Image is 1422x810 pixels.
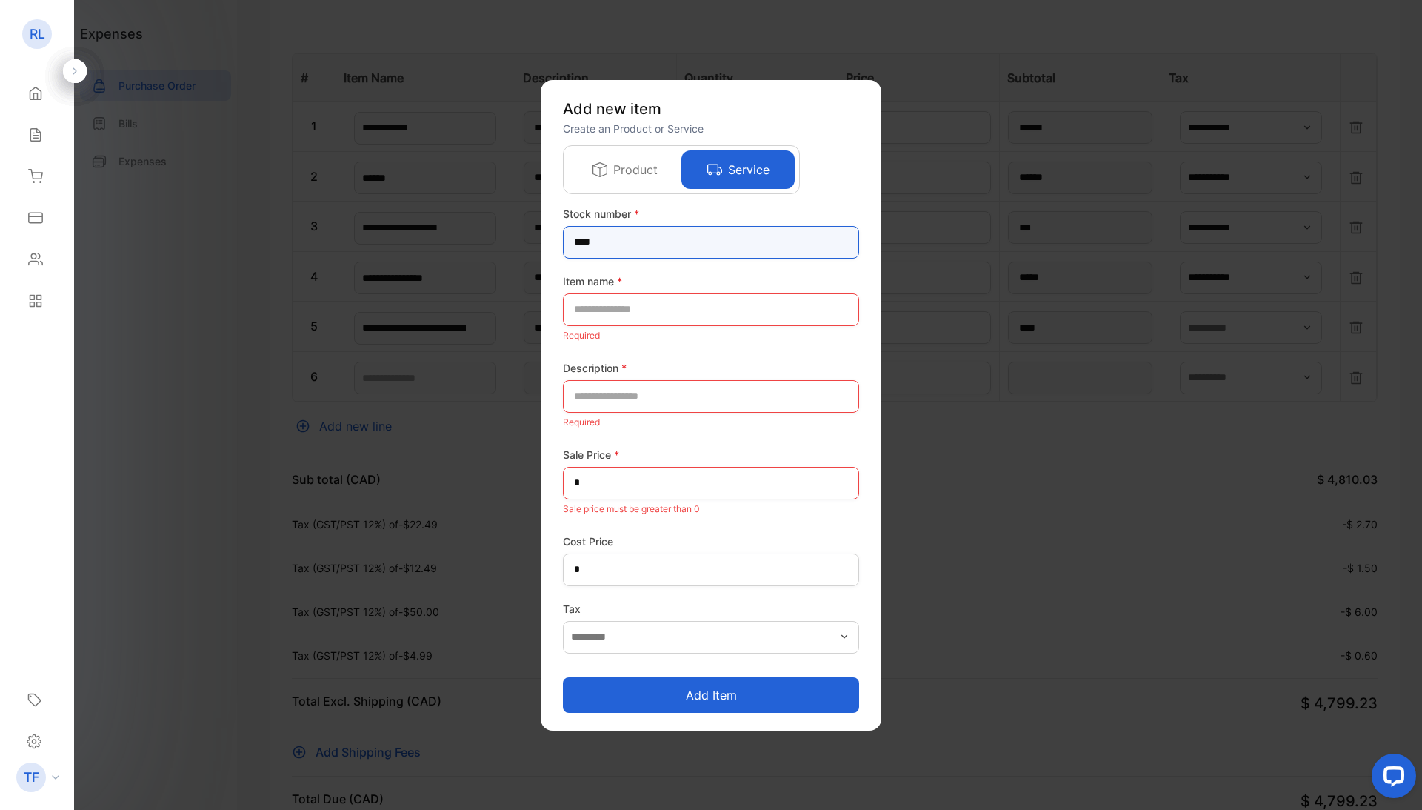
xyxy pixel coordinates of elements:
p: Required [563,326,859,345]
label: Stock number [563,206,859,222]
p: Required [563,413,859,432]
span: Create an Product or Service [563,122,704,135]
label: Item name [563,273,859,289]
p: Sale price must be greater than 0 [563,499,859,519]
label: Sale Price [563,447,859,462]
p: TF [24,768,39,787]
p: Service [728,161,770,179]
button: Add item [563,677,859,713]
p: Product [613,161,658,179]
label: Description [563,360,859,376]
p: Add new item [563,98,859,120]
label: Cost Price [563,534,859,549]
iframe: LiveChat chat widget [1360,748,1422,810]
label: Tax [563,601,859,617]
p: RL [30,24,45,44]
